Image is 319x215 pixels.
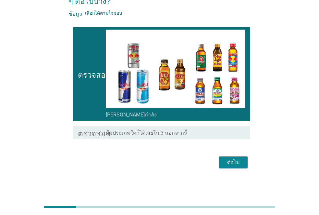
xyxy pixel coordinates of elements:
[78,128,110,136] font: ตรวจสอบ
[219,156,248,168] button: ต่อไป
[78,70,110,78] font: ตรวจสอบ
[106,30,245,108] img: a9319af9-92bc-48fc-9dfa-9b3e01e5d221-Slide13.JPG
[227,159,239,165] font: ต่อไป
[85,10,122,16] font: เลือกได้ตามใจชอบ
[106,112,157,118] font: [PERSON_NAME]กำลัง
[69,10,82,16] font: ข้อมูล
[106,130,188,136] font: ดื่มประเภทใดก็ได้เลยใน 3 นอกจากนี้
